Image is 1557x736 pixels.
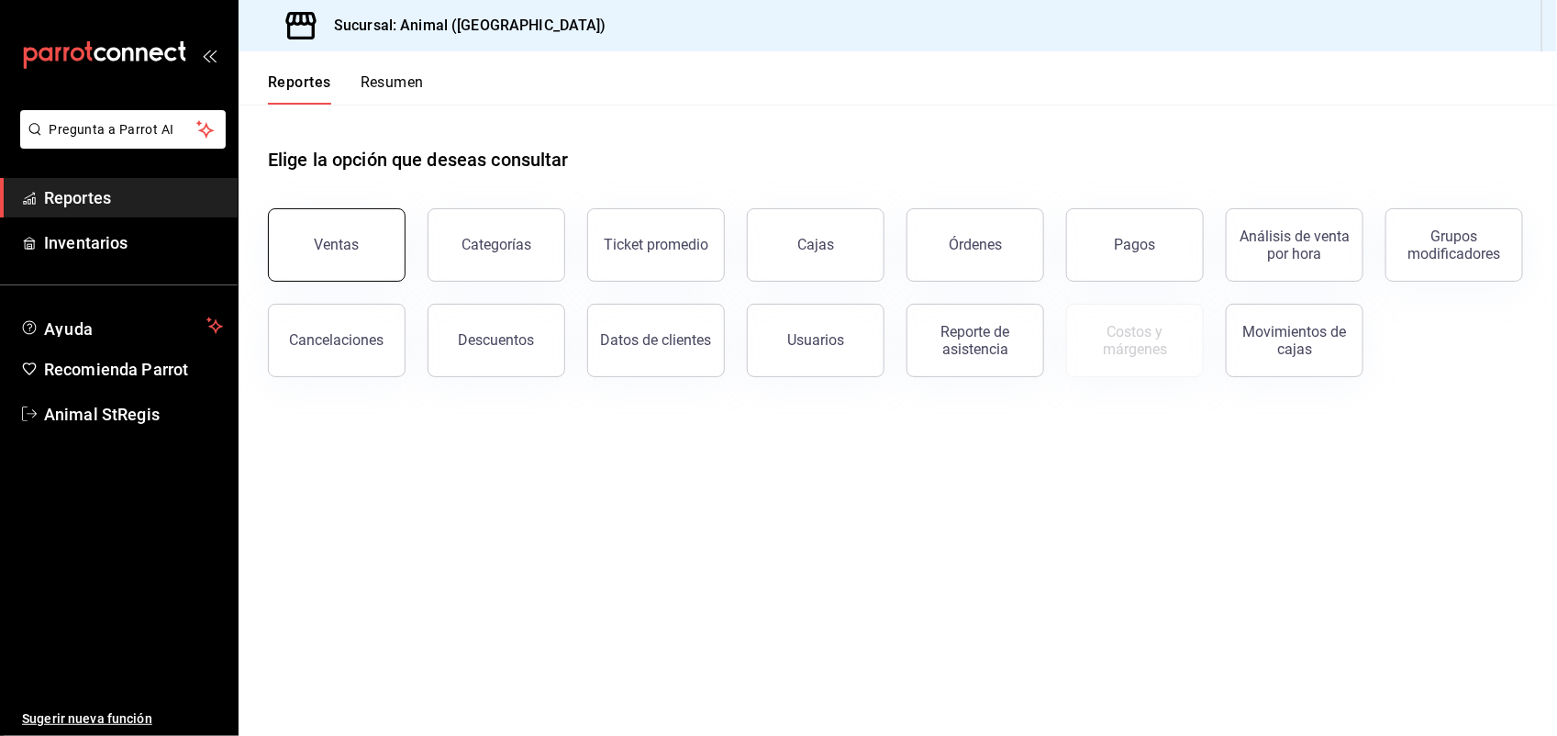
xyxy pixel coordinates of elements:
span: Ayuda [44,315,199,337]
button: Pregunta a Parrot AI [20,110,226,149]
h1: Elige la opción que deseas consultar [268,146,569,173]
div: Categorías [462,236,531,253]
button: Grupos modificadores [1385,208,1523,282]
button: Datos de clientes [587,304,725,377]
font: Inventarios [44,233,128,252]
h3: Sucursal: Animal ([GEOGRAPHIC_DATA]) [319,15,606,37]
div: Grupos modificadores [1397,228,1511,262]
font: Animal StRegis [44,405,160,424]
div: Ventas [315,236,360,253]
button: Análisis de venta por hora [1226,208,1363,282]
button: Reporte de asistencia [906,304,1044,377]
div: Datos de clientes [601,331,712,349]
button: Categorías [428,208,565,282]
div: Usuarios [787,331,844,349]
button: Cancelaciones [268,304,406,377]
div: Cancelaciones [290,331,384,349]
div: Ticket promedio [604,236,708,253]
button: open_drawer_menu [202,48,217,62]
div: Costos y márgenes [1078,323,1192,358]
button: Descuentos [428,304,565,377]
div: Movimientos de cajas [1238,323,1351,358]
button: Usuarios [747,304,884,377]
button: Pagos [1066,208,1204,282]
span: Pregunta a Parrot AI [50,120,197,139]
font: Recomienda Parrot [44,360,188,379]
div: Pagos [1115,236,1156,253]
button: Ticket promedio [587,208,725,282]
div: Órdenes [949,236,1002,253]
div: Cajas [797,236,834,253]
font: Reportes [268,73,331,92]
button: Contrata inventarios para ver este reporte [1066,304,1204,377]
div: Análisis de venta por hora [1238,228,1351,262]
button: Resumen [361,73,424,105]
div: Pestañas de navegación [268,73,424,105]
div: Descuentos [459,331,535,349]
button: Ventas [268,208,406,282]
font: Reportes [44,188,111,207]
button: Cajas [747,208,884,282]
button: Órdenes [906,208,1044,282]
a: Pregunta a Parrot AI [13,133,226,152]
div: Reporte de asistencia [918,323,1032,358]
font: Sugerir nueva función [22,711,152,726]
button: Movimientos de cajas [1226,304,1363,377]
